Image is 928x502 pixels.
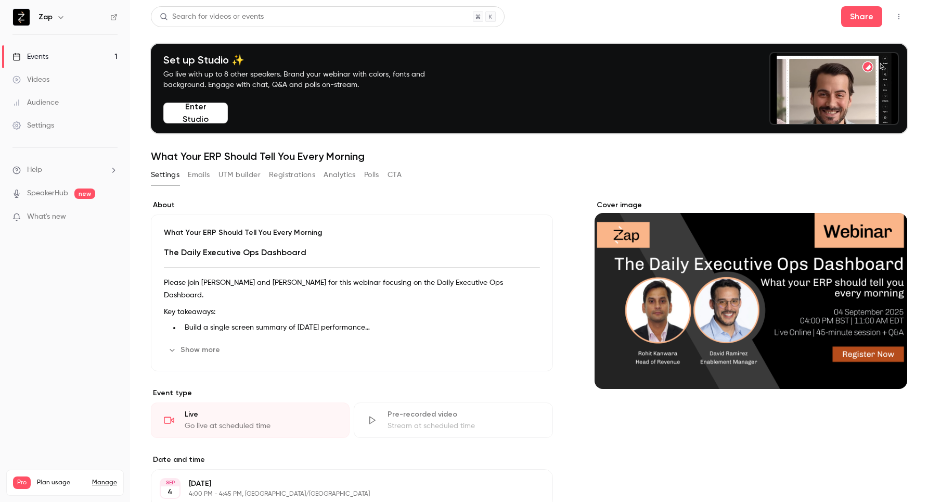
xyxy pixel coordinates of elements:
[27,211,66,222] span: What's new
[164,277,540,302] p: Please join [PERSON_NAME] and [PERSON_NAME] for this webinar focusing on the Daily Executive Ops ...
[151,455,553,465] label: Date and time
[161,479,179,486] div: SEP
[269,167,315,183] button: Registrations
[388,409,539,420] div: Pre-recorded video
[354,403,552,438] div: Pre-recorded videoStream at scheduled time
[163,54,449,66] h4: Set up Studio ✨
[151,200,553,210] label: About
[163,103,228,123] button: Enter Studio
[92,479,117,487] a: Manage
[37,479,86,487] span: Plan usage
[164,306,540,318] p: Key takeaways:
[27,188,68,199] a: SpeakerHub
[167,487,173,497] p: 4
[74,189,95,199] span: new
[218,167,261,183] button: UTM builder
[388,167,402,183] button: CTA
[189,479,498,489] p: [DATE]
[181,322,540,333] li: Build a single screen summary of [DATE] performance
[160,11,264,22] div: Search for videos or events
[188,167,210,183] button: Emails
[364,167,379,183] button: Polls
[388,421,539,431] div: Stream at scheduled time
[595,200,907,389] section: Cover image
[185,421,337,431] div: Go live at scheduled time
[12,52,48,62] div: Events
[164,342,226,358] button: Show more
[12,120,54,131] div: Settings
[13,9,30,26] img: Zap
[27,165,42,175] span: Help
[151,403,350,438] div: LiveGo live at scheduled time
[13,476,31,489] span: Pro
[595,200,907,210] label: Cover image
[163,69,449,90] p: Go live with up to 8 other speakers. Brand your webinar with colors, fonts and background. Engage...
[12,97,59,108] div: Audience
[164,228,540,238] p: What Your ERP Should Tell You Every Morning
[185,409,337,420] div: Live
[12,74,49,85] div: Videos
[12,165,118,175] li: help-dropdown-opener
[189,490,498,498] p: 4:00 PM - 4:45 PM, [GEOGRAPHIC_DATA]/[GEOGRAPHIC_DATA]
[164,246,540,259] h2: The Daily Executive Ops Dashboard
[105,212,118,222] iframe: Noticeable Trigger
[324,167,356,183] button: Analytics
[841,6,882,27] button: Share
[151,388,553,398] p: Event type
[151,150,907,162] h1: What Your ERP Should Tell You Every Morning
[38,12,53,22] h6: Zap
[151,167,179,183] button: Settings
